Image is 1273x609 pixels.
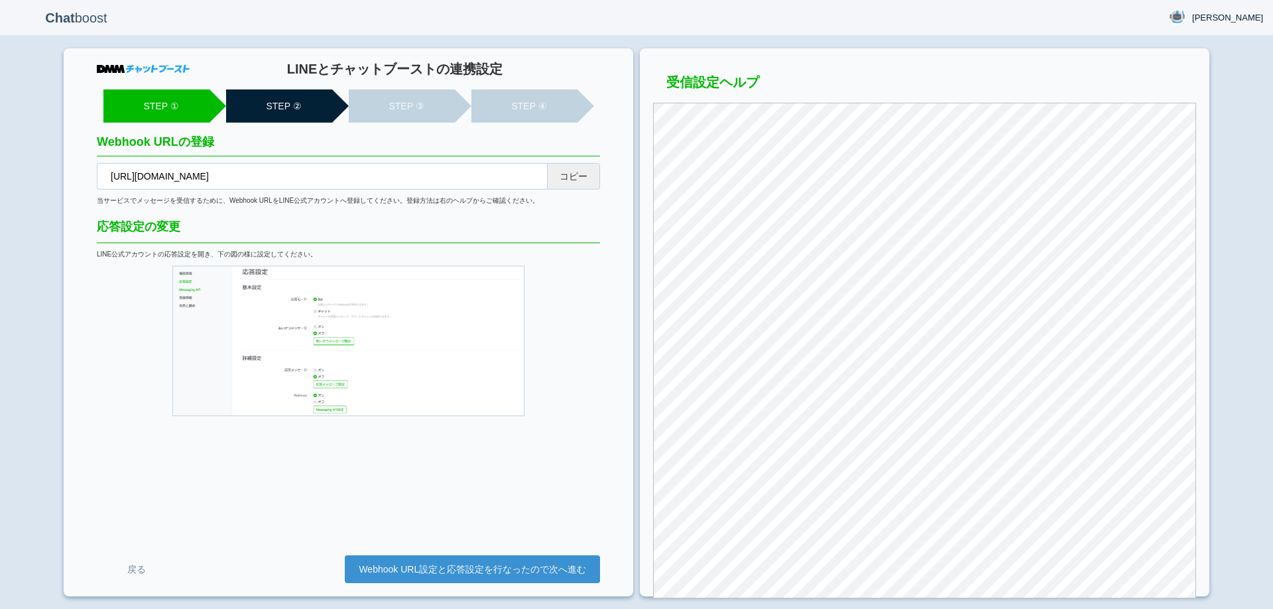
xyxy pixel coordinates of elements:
a: 戻る [97,557,176,582]
div: 応答設定の変更 [97,219,600,243]
p: boost [10,1,143,34]
li: STEP ① [103,89,210,123]
h1: LINEとチャットブーストの連携設定 [190,62,600,76]
h3: 受信設定ヘルプ [653,75,1196,96]
img: LINE公式アカウント応答設定 [172,266,524,416]
div: 当サービスでメッセージを受信するために、Webhook URLをLINE公式アカウントへ登録してください。登録方法は右のヘルプからご確認ください。 [97,196,600,205]
li: STEP ③ [349,89,455,123]
li: STEP ② [226,89,332,123]
b: Chat [45,11,74,25]
a: Webhook URL設定と応答設定を行なったので次へ進む [345,555,600,583]
button: コピー [547,163,600,190]
img: DMMチャットブースト [97,65,190,73]
div: LINE公式アカウントの応答設定を開き、下の図の様に設定してください。 [97,250,600,259]
img: User Image [1169,9,1185,25]
h2: Webhook URLの登録 [97,136,600,156]
li: STEP ④ [471,89,577,123]
span: [PERSON_NAME] [1192,11,1263,25]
